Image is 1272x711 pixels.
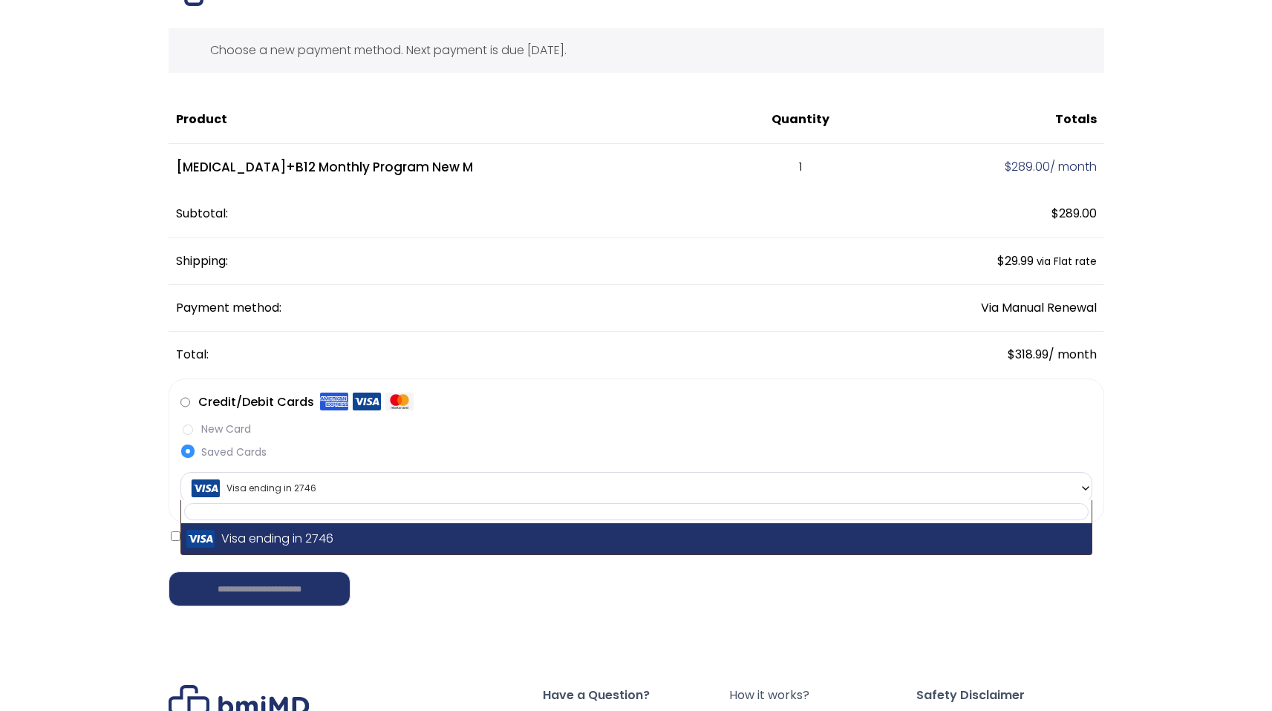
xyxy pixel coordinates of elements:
th: Totals [867,96,1104,143]
th: Product [169,96,735,143]
th: Subtotal: [169,191,867,237]
li: Visa ending in 2746 [181,523,1092,554]
td: / month [867,332,1104,378]
td: 1 [734,144,867,191]
label: Update the payment method used for of my current subscriptions [171,530,540,543]
small: via Flat rate [1037,255,1097,269]
td: Via Manual Renewal [867,285,1104,332]
span: 289.00 [1051,205,1097,222]
label: Saved Cards [180,445,1092,460]
td: / month [867,144,1104,191]
img: Visa [353,392,381,411]
span: $ [1008,346,1015,363]
label: New Card [180,422,1092,437]
span: Visa ending in 2746 [180,472,1092,503]
span: $ [1005,158,1011,175]
th: Total: [169,332,867,378]
td: [MEDICAL_DATA]+B12 Monthly Program New M [169,144,735,191]
th: Payment method: [169,285,867,332]
a: How it works? [729,685,916,706]
div: Choose a new payment method. Next payment is due [DATE]. [169,28,1104,73]
span: 289.00 [1005,158,1050,175]
th: Shipping: [169,238,867,285]
span: Have a Question? [543,685,730,706]
span: $ [997,252,1005,269]
span: Safety Disclaimer [916,685,1103,706]
span: 29.99 [997,252,1034,269]
span: $ [1051,205,1059,222]
span: Visa ending in 2746 [185,473,1088,504]
span: 318.99 [1008,346,1048,363]
th: Quantity [734,96,867,143]
label: Credit/Debit Cards [198,390,414,414]
input: Update the payment method used forallof my current subscriptions(optional) [171,531,180,541]
img: Mastercard [385,392,414,411]
img: Amex [320,392,348,411]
